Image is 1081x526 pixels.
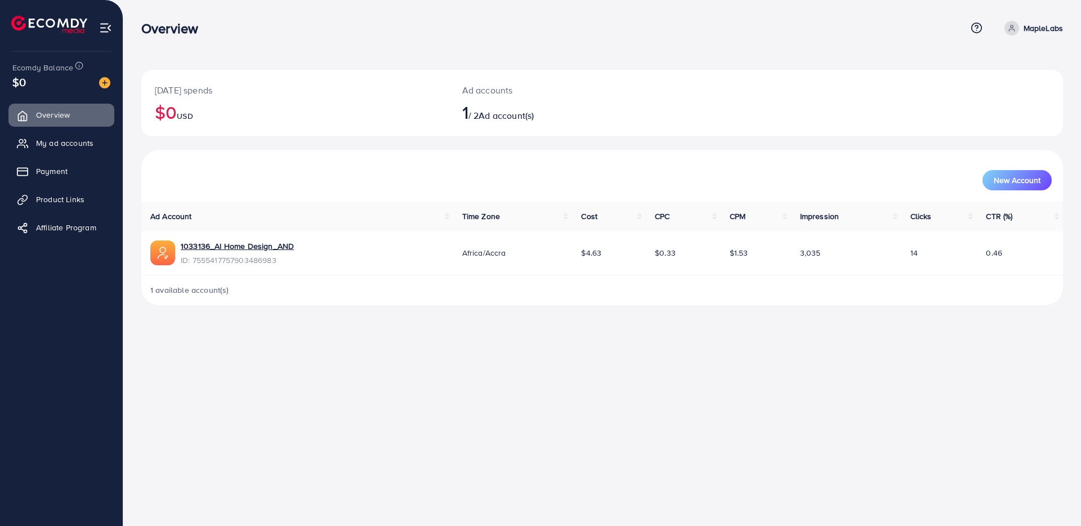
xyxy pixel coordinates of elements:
[581,211,597,222] span: Cost
[99,77,110,88] img: image
[8,132,114,154] a: My ad accounts
[1033,475,1073,518] iframe: Chat
[150,284,229,296] span: 1 available account(s)
[800,247,821,258] span: 3,035
[1000,21,1063,35] a: MapleLabs
[181,240,294,252] a: 1033136_AI Home Design_AND
[910,211,932,222] span: Clicks
[36,194,84,205] span: Product Links
[655,247,676,258] span: $0.33
[11,16,87,33] img: logo
[155,83,435,97] p: [DATE] spends
[181,255,294,266] span: ID: 7555417757903486983
[655,211,669,222] span: CPC
[12,74,26,90] span: $0
[36,222,96,233] span: Affiliate Program
[155,101,435,123] h2: $0
[8,188,114,211] a: Product Links
[462,101,665,123] h2: / 2
[730,247,748,258] span: $1.53
[36,137,93,149] span: My ad accounts
[462,247,506,258] span: Africa/Accra
[462,211,500,222] span: Time Zone
[800,211,839,222] span: Impression
[150,240,175,265] img: ic-ads-acc.e4c84228.svg
[462,83,665,97] p: Ad accounts
[36,109,70,121] span: Overview
[730,211,745,222] span: CPM
[581,247,601,258] span: $4.63
[982,170,1052,190] button: New Account
[986,247,1002,258] span: 0.46
[150,211,192,222] span: Ad Account
[99,21,112,34] img: menu
[986,211,1012,222] span: CTR (%)
[479,109,534,122] span: Ad account(s)
[8,104,114,126] a: Overview
[12,62,73,73] span: Ecomdy Balance
[462,99,468,125] span: 1
[141,20,207,37] h3: Overview
[177,110,193,122] span: USD
[994,176,1040,184] span: New Account
[36,166,68,177] span: Payment
[8,160,114,182] a: Payment
[910,247,918,258] span: 14
[1024,21,1063,35] p: MapleLabs
[8,216,114,239] a: Affiliate Program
